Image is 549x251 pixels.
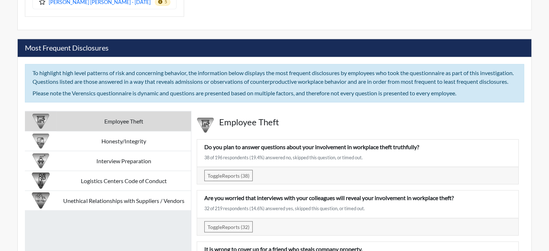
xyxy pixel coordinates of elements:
h4: Employee Theft [219,117,519,127]
h5: Most Frequent Disclosures [25,43,109,52]
button: ToggleReports (32) [204,221,253,232]
td: Interview Preparation [57,151,191,171]
img: CATEGORY%20ICON-29.81d27dfc.png [31,172,51,189]
td: Logistics Centers Code of Conduct [57,171,191,191]
td: Honesty/Integrity [57,131,191,151]
div: 38 of 196 respondents (19.4%) answered no, skipped this question, or timed out. [204,154,511,161]
span: Toggle [208,172,222,178]
img: CATEGORY%20ICON-07.58b65e52.png [32,113,49,129]
td: Unethical Relationships with Suppliers / Vendors [57,191,191,211]
img: CATEGORY%20ICON-31.0b626968.png [31,192,51,209]
div: Please note the Verensics questionnaire is dynamic and questions are presented based on multiple ... [32,89,517,98]
div: 32 of 219 respondents (14.6%) answered yes, skipped this question, or timed out. [204,205,511,212]
p: Are you worried that interviews with your colleagues will reveal your involvement in workplace th... [204,193,511,202]
button: ToggleReports (38) [204,170,253,181]
img: CATEGORY%20ICON-07.58b65e52.png [197,117,214,133]
img: CATEGORY%20ICON-11.a5f294f4.png [32,133,49,149]
img: CATEGORY%20ICON-19.bae38c14.png [32,152,49,169]
span: Toggle [208,224,222,230]
td: Employee Theft [57,111,191,131]
div: To highlight high level patterns of risk and concerning behavior, the information below displays ... [32,69,517,86]
p: Do you plan to answer questions about your involvement in workplace theft truthfully? [204,142,511,151]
